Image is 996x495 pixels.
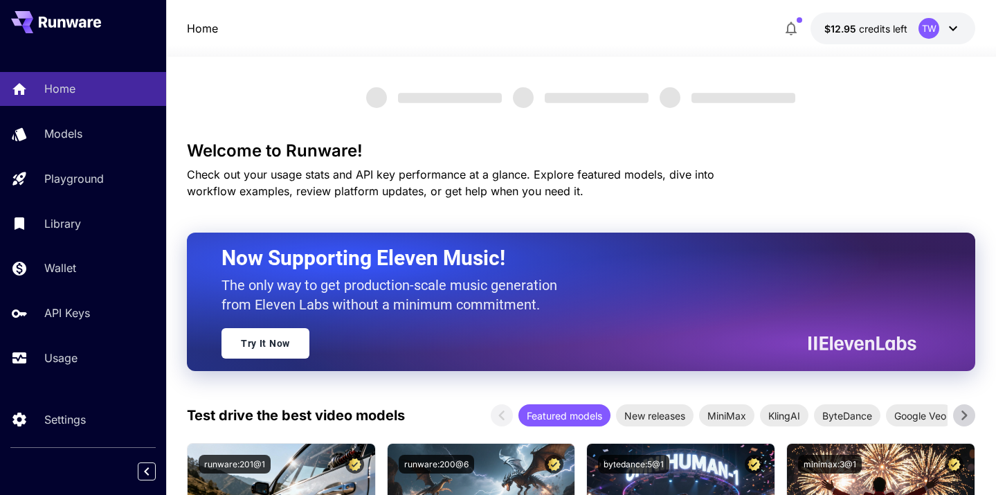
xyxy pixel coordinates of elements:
[221,245,906,271] h2: Now Supporting Eleven Music!
[44,260,76,276] p: Wallet
[187,405,405,426] p: Test drive the best video models
[518,404,610,426] div: Featured models
[545,455,563,474] button: Certified Model – Vetted for best performance and includes a commercial license.
[886,408,954,423] span: Google Veo
[199,455,271,474] button: runware:201@1
[44,215,81,232] p: Library
[814,408,880,423] span: ByteDance
[814,404,880,426] div: ByteDance
[44,411,86,428] p: Settings
[221,328,309,359] a: Try It Now
[699,404,754,426] div: MiniMax
[811,12,975,44] button: $12.95226TW
[745,455,763,474] button: Certified Model – Vetted for best performance and includes a commercial license.
[699,408,754,423] span: MiniMax
[44,170,104,187] p: Playground
[616,404,694,426] div: New releases
[518,408,610,423] span: Featured models
[616,408,694,423] span: New releases
[918,18,939,39] div: TW
[824,23,859,35] span: $12.95
[187,20,218,37] a: Home
[945,455,963,474] button: Certified Model – Vetted for best performance and includes a commercial license.
[824,21,907,36] div: $12.95226
[187,141,975,161] h3: Welcome to Runware!
[886,404,954,426] div: Google Veo
[138,462,156,480] button: Collapse sidebar
[187,20,218,37] nav: breadcrumb
[221,276,568,314] p: The only way to get production-scale music generation from Eleven Labs without a minimum commitment.
[44,350,78,366] p: Usage
[399,455,474,474] button: runware:200@6
[44,305,90,321] p: API Keys
[798,455,862,474] button: minimax:3@1
[187,168,714,198] span: Check out your usage stats and API key performance at a glance. Explore featured models, dive int...
[44,125,82,142] p: Models
[345,455,364,474] button: Certified Model – Vetted for best performance and includes a commercial license.
[44,80,75,97] p: Home
[760,408,808,423] span: KlingAI
[148,459,166,484] div: Collapse sidebar
[760,404,808,426] div: KlingAI
[859,23,907,35] span: credits left
[598,455,669,474] button: bytedance:5@1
